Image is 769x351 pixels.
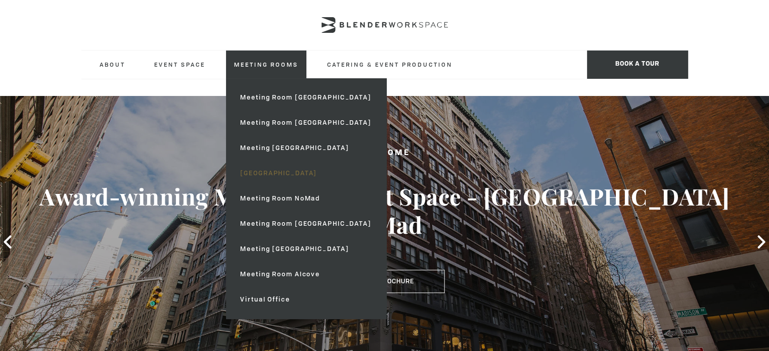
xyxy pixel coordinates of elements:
h2: Welcome [38,147,731,160]
a: Meeting Room [GEOGRAPHIC_DATA] [232,85,379,110]
a: [GEOGRAPHIC_DATA] [232,161,379,186]
iframe: Chat Widget [587,222,769,351]
a: Meeting Room Alcove [232,262,379,287]
a: About [92,51,133,78]
a: Meeting [GEOGRAPHIC_DATA] [232,236,379,262]
span: Book a tour [587,51,688,79]
a: Meeting Room [GEOGRAPHIC_DATA] [232,211,379,236]
a: Event Brochure [324,270,445,293]
a: Virtual Office [232,287,379,312]
a: Meeting Rooms [226,51,306,78]
a: Meeting [GEOGRAPHIC_DATA] [232,135,379,161]
a: Catering & Event Production [319,51,461,78]
h3: Award-winning Meeting & Event Space - [GEOGRAPHIC_DATA] NoMad [38,182,731,239]
a: Meeting Room NoMad [232,186,379,211]
a: Event Space [146,51,213,78]
a: Meeting Room [GEOGRAPHIC_DATA] [232,110,379,135]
